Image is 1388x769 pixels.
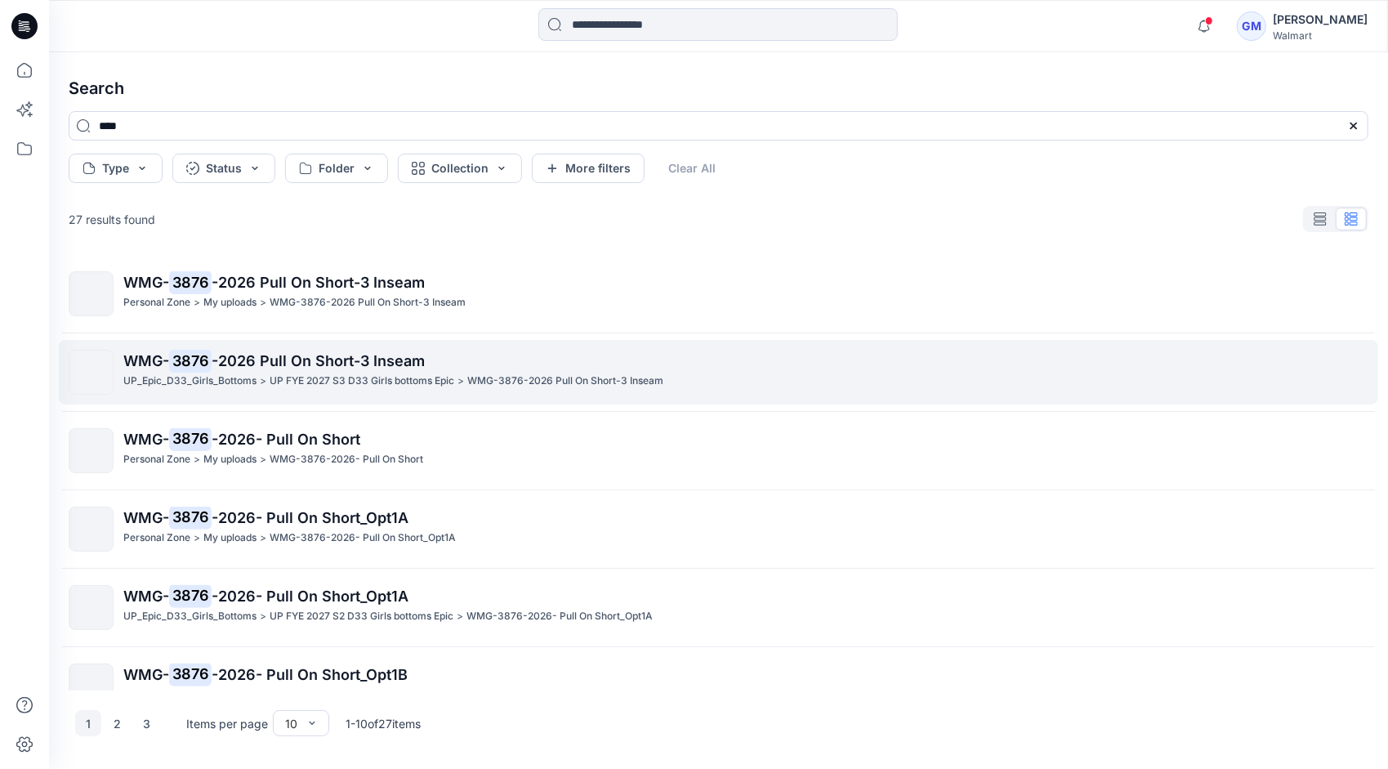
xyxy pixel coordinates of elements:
[260,294,266,311] p: >
[270,530,456,547] p: WMG-3876-2026- Pull On Short_Opt1A
[260,451,266,468] p: >
[59,418,1378,483] a: WMG-3876-2026- Pull On ShortPersonal Zone>My uploads>WMG-3876-2026- Pull On Short
[123,588,169,605] span: WMG-
[169,506,212,529] mark: 3876
[203,686,257,704] p: My uploads
[194,451,200,468] p: >
[260,530,266,547] p: >
[134,710,160,736] button: 3
[123,431,169,448] span: WMG-
[203,294,257,311] p: My uploads
[59,654,1378,718] a: WMG-3876-2026- Pull On Short_Opt1BPersonal Zone>My uploads>WMG-3876-2026- Pull On Short_Opt1B
[270,294,466,311] p: WMG-3876-2026 Pull On Short-3 Inseam
[194,530,200,547] p: >
[467,373,663,390] p: WMG-3876-2026 Pull On Short-3 Inseam
[1237,11,1266,41] div: GM
[169,349,212,372] mark: 3876
[212,666,408,683] span: -2026- Pull On Short_Opt1B
[260,608,266,625] p: >
[457,373,464,390] p: >
[270,373,454,390] p: UP FYE 2027 S3 D33 Girls bottoms Epic
[69,211,155,228] p: 27 results found
[1273,10,1368,29] div: [PERSON_NAME]
[270,686,455,704] p: WMG-3876-2026- Pull On Short_Opt1B
[123,608,257,625] p: UP_Epic_D33_Girls_Bottoms
[59,340,1378,405] a: WMG-3876-2026 Pull On Short-3 InseamUP_Epic_D33_Girls_Bottoms>UP FYE 2027 S3 D33 Girls bottoms Ep...
[212,274,425,291] span: -2026 Pull On Short-3 Inseam
[69,154,163,183] button: Type
[186,715,268,732] p: Items per page
[169,270,212,293] mark: 3876
[270,608,453,625] p: UP FYE 2027 S2 D33 Girls bottoms Epic
[169,427,212,450] mark: 3876
[169,584,212,607] mark: 3876
[75,710,101,736] button: 1
[466,608,653,625] p: WMG-3876-2026- Pull On Short_Opt1A
[346,715,421,732] p: 1 - 10 of 27 items
[59,262,1378,326] a: WMG-3876-2026 Pull On Short-3 InseamPersonal Zone>My uploads>WMG-3876-2026 Pull On Short-3 Inseam
[212,431,360,448] span: -2026- Pull On Short
[56,65,1381,111] h4: Search
[532,154,645,183] button: More filters
[212,588,408,605] span: -2026- Pull On Short_Opt1A
[260,373,266,390] p: >
[457,608,463,625] p: >
[59,575,1378,640] a: WMG-3876-2026- Pull On Short_Opt1AUP_Epic_D33_Girls_Bottoms>UP FYE 2027 S2 D33 Girls bottoms Epic...
[123,530,190,547] p: Personal Zone
[285,154,388,183] button: Folder
[194,686,200,704] p: >
[123,352,169,369] span: WMG-
[203,451,257,468] p: My uploads
[172,154,275,183] button: Status
[59,497,1378,561] a: WMG-3876-2026- Pull On Short_Opt1APersonal Zone>My uploads>WMG-3876-2026- Pull On Short_Opt1A
[123,666,169,683] span: WMG-
[203,530,257,547] p: My uploads
[212,509,408,526] span: -2026- Pull On Short_Opt1A
[398,154,522,183] button: Collection
[285,715,297,732] div: 10
[105,710,131,736] button: 2
[123,451,190,468] p: Personal Zone
[194,294,200,311] p: >
[270,451,423,468] p: WMG-3876-2026- Pull On Short
[1273,29,1368,42] div: Walmart
[123,509,169,526] span: WMG-
[260,686,266,704] p: >
[123,373,257,390] p: UP_Epic_D33_Girls_Bottoms
[212,352,425,369] span: -2026 Pull On Short-3 Inseam
[123,274,169,291] span: WMG-
[123,686,190,704] p: Personal Zone
[123,294,190,311] p: Personal Zone
[169,663,212,686] mark: 3876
